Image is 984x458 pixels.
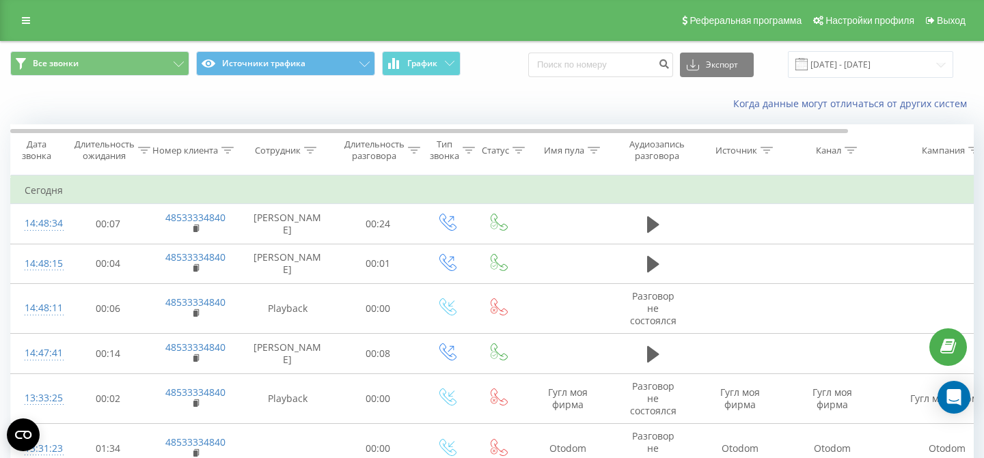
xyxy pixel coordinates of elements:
[33,58,79,69] span: Все звонки
[336,334,421,373] td: 00:08
[482,145,509,156] div: Статус
[715,145,757,156] div: Источник
[240,283,336,334] td: Playback
[66,204,151,244] td: 00:07
[165,435,225,448] a: 48533334840
[733,97,974,110] a: Когда данные могут отличаться от других систем
[240,334,336,373] td: [PERSON_NAME]
[165,211,225,224] a: 48533334840
[937,15,966,26] span: Выход
[630,380,676,417] span: Разговор не состоялся
[382,51,461,76] button: График
[523,373,612,424] td: Гугл моя фирма
[240,373,336,424] td: Playback
[407,59,437,68] span: График
[66,244,151,283] td: 00:04
[430,139,459,162] div: Тип звонка
[7,418,40,451] button: Open CMP widget
[240,244,336,283] td: [PERSON_NAME]
[922,145,965,156] div: Кампания
[336,373,421,424] td: 00:00
[11,139,61,162] div: Дата звонка
[689,15,802,26] span: Реферальная программа
[336,244,421,283] td: 00:01
[25,340,52,367] div: 14:47:41
[66,373,151,424] td: 00:02
[165,296,225,309] a: 48533334840
[165,251,225,263] a: 48533334840
[25,295,52,321] div: 14:48:11
[66,283,151,334] td: 00:06
[74,139,135,162] div: Длительность ожидания
[680,53,754,77] button: Экспорт
[694,373,787,424] td: Гугл моя фирма
[152,145,218,156] div: Номер клиента
[25,210,52,237] div: 14:48:34
[196,51,375,76] button: Источники трафика
[528,53,673,77] input: Поиск по номеру
[344,139,405,162] div: Длительность разговора
[816,145,841,156] div: Канал
[165,341,225,354] a: 48533334840
[255,145,301,156] div: Сотрудник
[165,386,225,399] a: 48533334840
[25,251,52,277] div: 14:48:15
[787,373,879,424] td: Гугл моя фирма
[630,289,676,327] span: Разговор не состоялся
[240,204,336,244] td: [PERSON_NAME]
[624,139,690,162] div: Аудиозапись разговора
[336,283,421,334] td: 00:00
[25,385,52,412] div: 13:33:25
[825,15,914,26] span: Настройки профиля
[66,334,151,373] td: 00:14
[544,145,584,156] div: Имя пула
[10,51,189,76] button: Все звонки
[938,381,970,414] div: Open Intercom Messenger
[336,204,421,244] td: 00:24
